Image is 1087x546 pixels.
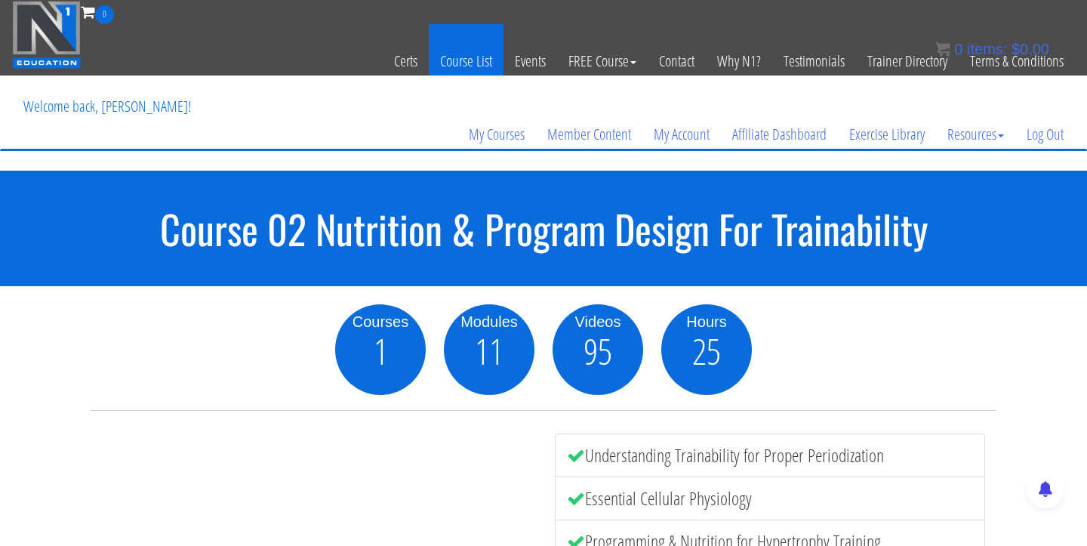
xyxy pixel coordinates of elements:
[706,24,772,98] a: Why N1?
[1015,98,1075,171] a: Log Out
[584,333,612,369] span: 95
[838,98,936,171] a: Exercise Library
[444,310,534,333] div: Modules
[503,24,557,98] a: Events
[457,98,536,171] a: My Courses
[12,76,202,137] p: Welcome back, [PERSON_NAME]!
[935,42,950,57] img: icon11.png
[555,477,985,520] li: Essential Cellular Physiology
[553,310,643,333] div: Videos
[429,24,503,98] a: Course List
[557,24,648,98] a: FREE Course
[936,98,1015,171] a: Resources
[959,24,1075,98] a: Terms & Conditions
[935,41,1049,57] a: 0 items: $0.00
[648,24,706,98] a: Contact
[661,310,752,333] div: Hours
[475,333,503,369] span: 11
[81,2,114,22] a: 0
[95,5,114,24] span: 0
[642,98,721,171] a: My Account
[555,433,985,477] li: Understanding Trainability for Proper Periodization
[374,333,388,369] span: 1
[536,98,642,171] a: Member Content
[692,333,721,369] span: 25
[856,24,959,98] a: Trainer Directory
[967,41,1007,57] span: items:
[954,41,962,57] span: 0
[1012,41,1020,57] span: $
[1012,41,1049,57] bdi: 0.00
[772,24,856,98] a: Testimonials
[335,310,426,333] div: Courses
[383,24,429,98] a: Certs
[721,98,838,171] a: Affiliate Dashboard
[12,1,81,69] img: n1-education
